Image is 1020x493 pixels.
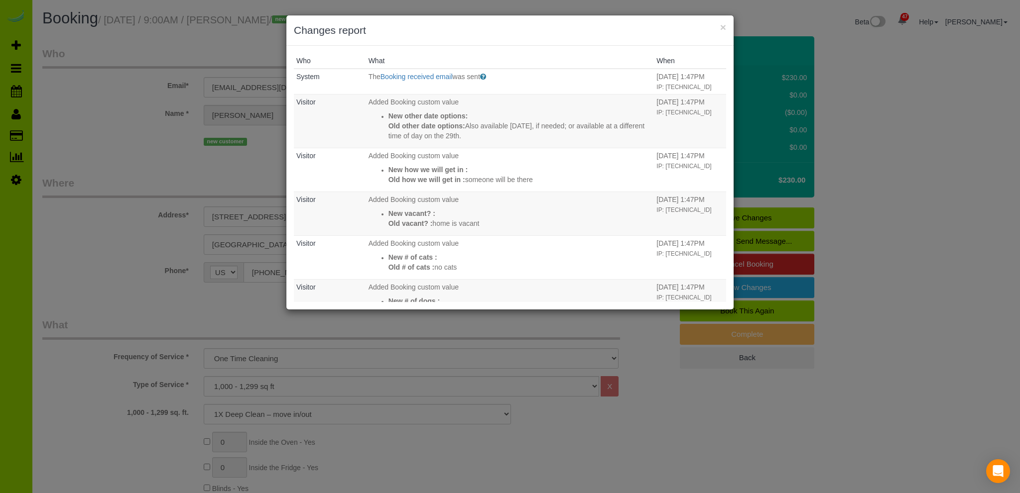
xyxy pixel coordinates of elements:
small: IP: [TECHNICAL_ID] [656,250,711,257]
a: Visitor [296,152,316,160]
td: Who [294,235,366,279]
a: System [296,73,320,81]
td: What [366,94,654,148]
p: Also available [DATE], if needed; or available at a different time of day on the 29th. [388,121,652,141]
th: What [366,53,654,69]
span: Added Booking custom value [369,152,459,160]
small: IP: [TECHNICAL_ID] [656,109,711,116]
sui-modal: Changes report [286,15,734,309]
a: Visitor [296,196,316,203]
td: Who [294,69,366,94]
h3: Changes report [294,23,726,38]
strong: Old other date options: [388,122,465,130]
strong: Old how we will get in : [388,176,465,184]
strong: New # of cats : [388,253,437,261]
td: Who [294,148,366,192]
td: What [366,192,654,235]
a: Visitor [296,283,316,291]
strong: Old vacant? : [388,219,433,227]
th: Who [294,53,366,69]
span: The [369,73,381,81]
p: someone will be there [388,175,652,185]
strong: New vacant? : [388,209,435,217]
td: Who [294,279,366,323]
span: Added Booking custom value [369,98,459,106]
span: Added Booking custom value [369,239,459,247]
td: What [366,235,654,279]
span: was sent [453,73,480,81]
td: When [654,279,726,323]
div: Open Intercom Messenger [986,459,1010,483]
p: home is vacant [388,218,652,228]
a: Visitor [296,239,316,247]
td: When [654,235,726,279]
th: When [654,53,726,69]
a: Visitor [296,98,316,106]
td: What [366,279,654,323]
span: Added Booking custom value [369,283,459,291]
small: IP: [TECHNICAL_ID] [656,294,711,301]
small: IP: [TECHNICAL_ID] [656,84,711,91]
strong: New how we will get in : [388,166,468,174]
td: When [654,192,726,235]
td: When [654,148,726,192]
strong: Old # of cats : [388,263,435,271]
span: Added Booking custom value [369,196,459,203]
td: Who [294,94,366,148]
p: no cats [388,262,652,272]
strong: New # of dogs : [388,297,440,305]
button: × [720,22,726,32]
small: IP: [TECHNICAL_ID] [656,163,711,170]
td: Who [294,192,366,235]
a: Booking received email [381,73,453,81]
td: What [366,148,654,192]
td: What [366,69,654,94]
small: IP: [TECHNICAL_ID] [656,206,711,213]
strong: New other date options: [388,112,468,120]
td: When [654,69,726,94]
td: When [654,94,726,148]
